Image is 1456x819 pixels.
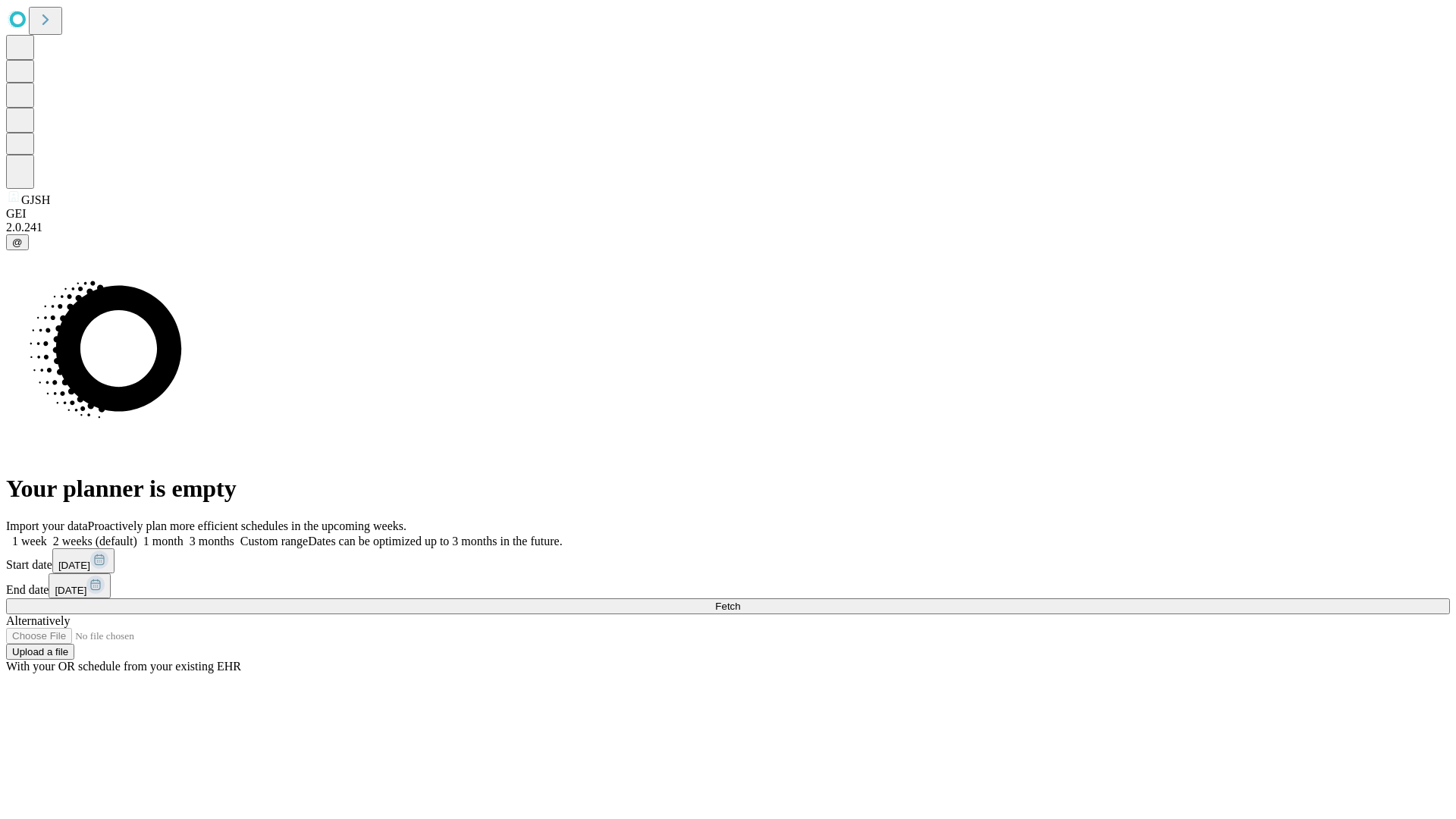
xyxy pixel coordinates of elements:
span: @ [12,237,23,248]
span: [DATE] [58,560,90,571]
span: Alternatively [6,614,70,627]
button: [DATE] [49,573,111,598]
span: Fetch [715,601,740,612]
div: GEI [6,207,1450,221]
span: Custom range [240,535,308,548]
span: 3 months [190,535,234,548]
span: Dates can be optimized up to 3 months in the future. [308,535,562,548]
h1: Your planner is empty [6,475,1450,503]
span: 2 weeks (default) [53,535,137,548]
span: With your OR schedule from your existing EHR [6,660,241,673]
button: [DATE] [52,548,115,573]
button: Fetch [6,598,1450,614]
span: 1 month [143,535,184,548]
div: End date [6,573,1450,598]
div: Start date [6,548,1450,573]
span: [DATE] [55,585,86,596]
span: GJSH [21,193,50,206]
button: Upload a file [6,644,74,660]
span: Proactively plan more efficient schedules in the upcoming weeks. [88,519,406,532]
span: 1 week [12,535,47,548]
button: @ [6,234,29,250]
div: 2.0.241 [6,221,1450,234]
span: Import your data [6,519,88,532]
